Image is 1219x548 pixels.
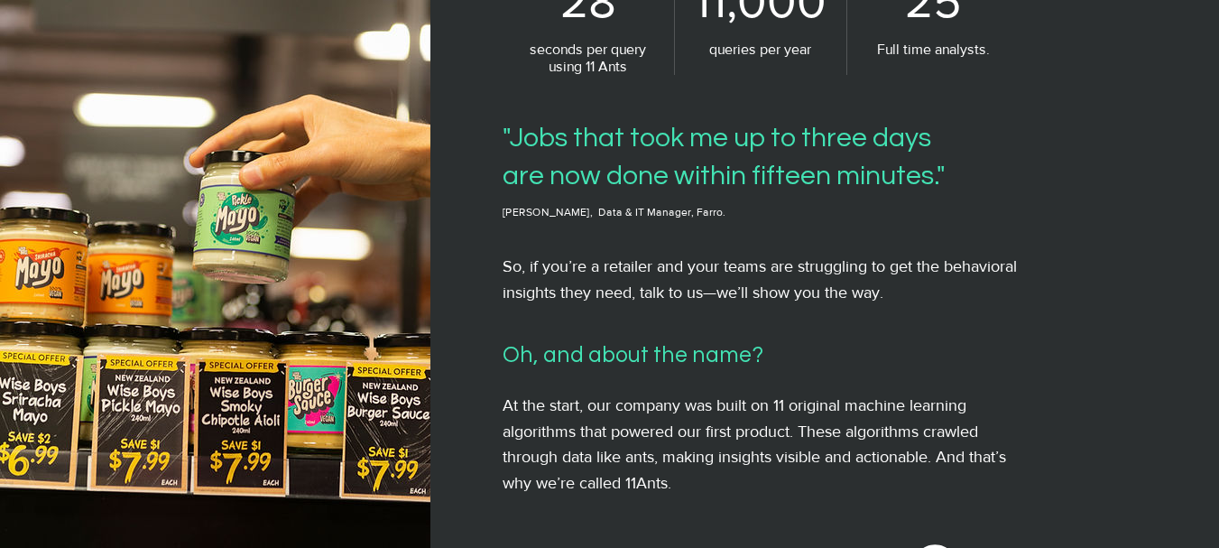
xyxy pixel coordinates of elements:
[877,42,990,57] span: Full time analysts.
[503,257,1017,302] span: So, if you’re a retailer and your teams are struggling to get the behavioral insights they need, ...
[709,42,811,57] span: queries per year
[503,206,725,218] span: [PERSON_NAME], Data & IT Manager, Farro.
[530,42,646,74] span: seconds per query using 11 Ants
[503,343,763,367] span: Oh, and about the name?
[503,119,971,195] h5: "Jobs that took me up to three days are now done within fifteen minutes."
[503,396,1006,492] span: At the start, our company was built on 11 original machine learning algorithms that powered our f...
